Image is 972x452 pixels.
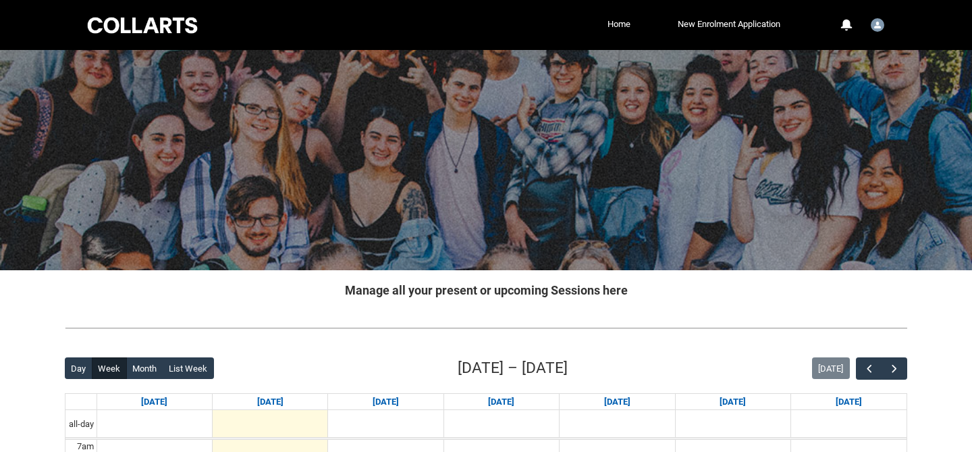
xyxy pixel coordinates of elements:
[92,357,127,379] button: Week
[717,394,749,410] a: Go to September 12, 2025
[138,394,170,410] a: Go to September 7, 2025
[65,321,907,335] img: REDU_GREY_LINE
[812,357,850,379] button: [DATE]
[485,394,517,410] a: Go to September 10, 2025
[66,418,97,431] span: all-day
[458,357,568,380] h2: [DATE] – [DATE]
[871,18,884,32] img: Student.lshield.20230121
[126,357,163,379] button: Month
[833,394,865,410] a: Go to September 13, 2025
[65,357,92,379] button: Day
[604,14,634,34] a: Home
[867,13,888,34] button: User Profile Student.lshield.20230121
[370,394,402,410] a: Go to September 9, 2025
[882,357,907,380] button: Next Week
[163,357,214,379] button: List Week
[254,394,286,410] a: Go to September 8, 2025
[65,281,907,299] h2: Manage all your present or upcoming Sessions here
[674,14,784,34] a: New Enrolment Application
[601,394,633,410] a: Go to September 11, 2025
[856,357,882,380] button: Previous Week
